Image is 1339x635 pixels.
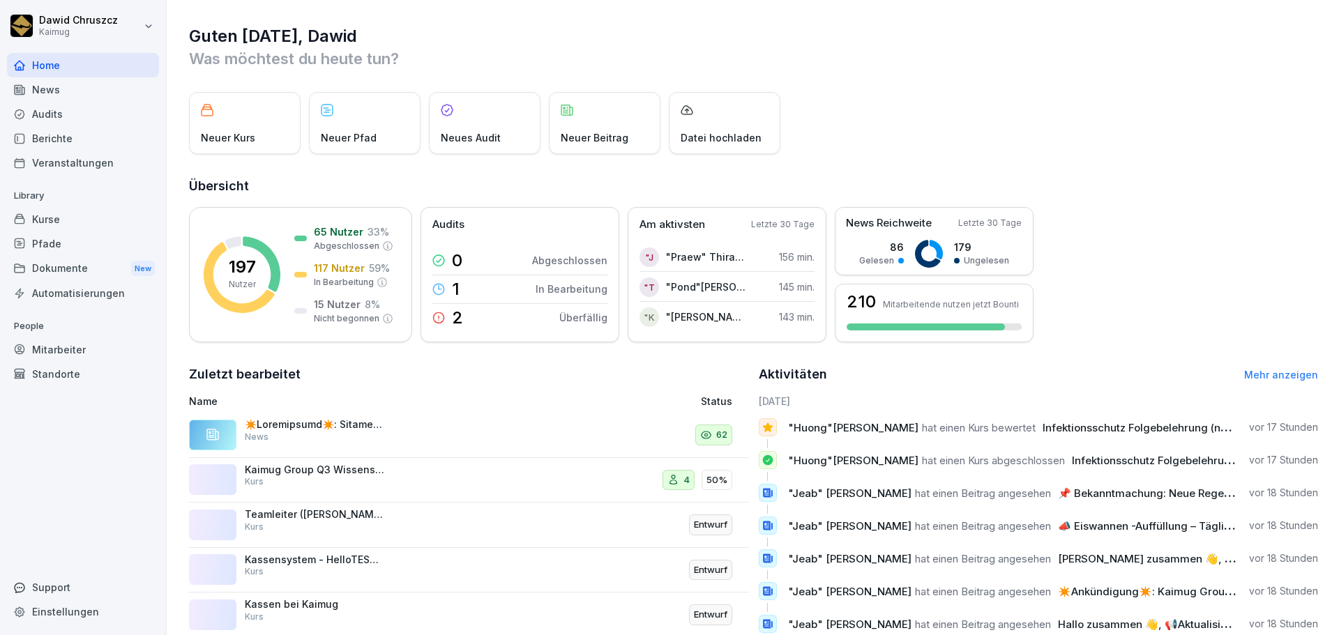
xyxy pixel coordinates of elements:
[1043,421,1290,434] span: Infektionsschutz Folgebelehrung (nach §43 IfSG)
[7,599,159,624] a: Einstellungen
[915,519,1051,533] span: hat einen Beitrag angesehen
[314,276,374,289] p: In Bearbeitung
[245,553,384,566] p: Kassensystem - HelloTESS ([PERSON_NAME])
[369,261,390,275] p: 59 %
[245,508,384,521] p: Teamleiter ([PERSON_NAME])
[788,585,911,598] span: "Jeab" [PERSON_NAME]
[189,176,1318,196] h2: Übersicht
[189,458,749,503] a: Kaimug Group Q3 Wissens-CheckKurs450%
[245,565,264,578] p: Kurs
[536,282,607,296] p: In Bearbeitung
[788,421,918,434] span: "Huong"[PERSON_NAME]
[759,365,827,384] h2: Aktivitäten
[245,464,384,476] p: Kaimug Group Q3 Wissens-Check
[245,598,384,611] p: Kassen bei Kaimug
[964,254,1009,267] p: Ungelesen
[706,473,727,487] p: 50%
[189,365,749,384] h2: Zuletzt bearbeitet
[666,280,746,294] p: "Pond"[PERSON_NAME]
[189,413,749,458] a: ✴️Loremipsumd✴️: Sitame Conse Adipiscin Elitseddo Eiusm - Temp Incid Utlabo etd magnaal enima Min...
[131,261,155,277] div: New
[846,215,932,231] p: News Reichweite
[189,548,749,593] a: Kassensystem - HelloTESS ([PERSON_NAME])KursEntwurf
[7,256,159,282] a: DokumenteNew
[314,261,365,275] p: 117 Nutzer
[7,207,159,231] a: Kurse
[189,47,1318,70] p: Was möchtest du heute tun?
[245,475,264,488] p: Kurs
[716,428,727,442] p: 62
[701,394,732,408] p: Status
[39,27,118,37] p: Kaimug
[640,217,705,233] p: Am aktivsten
[640,247,659,267] div: "J
[779,250,815,264] p: 156 min.
[1072,454,1319,467] span: Infektionsschutz Folgebelehrung (nach §43 IfSG)
[788,552,911,565] span: "Jeab" [PERSON_NAME]
[432,217,464,233] p: Audits
[694,608,727,622] p: Entwurf
[189,394,540,408] p: Name
[7,362,159,386] div: Standorte
[189,25,1318,47] h1: Guten [DATE], Dawid
[640,307,659,327] div: "K
[681,130,762,145] p: Datei hochladen
[559,310,607,325] p: Überfällig
[7,102,159,126] a: Audits
[915,552,1051,565] span: hat einen Beitrag angesehen
[915,585,1051,598] span: hat einen Beitrag angesehen
[922,421,1036,434] span: hat einen Kurs bewertet
[683,473,690,487] p: 4
[245,521,264,533] p: Kurs
[915,618,1051,631] span: hat einen Beitrag angesehen
[640,277,659,297] div: "T
[368,224,389,239] p: 33 %
[245,611,264,623] p: Kurs
[441,130,501,145] p: Neues Audit
[245,431,268,443] p: News
[7,281,159,305] a: Automatisierungen
[779,280,815,294] p: 145 min.
[751,218,815,231] p: Letzte 30 Tage
[847,293,876,310] h3: 210
[245,418,384,431] p: ✴️Loremipsumd✴️: Sitame Conse Adipiscin Elitseddo Eiusm - Temp Incid Utlabo etd magnaal enima Min...
[7,337,159,362] a: Mitarbeiter
[314,224,363,239] p: 65 Nutzer
[7,53,159,77] a: Home
[779,309,815,324] p: 143 min.
[452,252,462,269] p: 0
[788,454,918,467] span: "Huong"[PERSON_NAME]
[1249,519,1318,533] p: vor 18 Stunden
[694,518,727,532] p: Entwurf
[859,240,904,254] p: 86
[954,240,1009,254] p: 179
[1244,369,1318,381] a: Mehr anzeigen
[1249,617,1318,631] p: vor 18 Stunden
[859,254,894,267] p: Gelesen
[452,309,463,326] p: 2
[958,217,1022,229] p: Letzte 30 Tage
[314,240,379,252] p: Abgeschlossen
[7,151,159,175] a: Veranstaltungen
[7,126,159,151] div: Berichte
[883,299,1019,309] p: Mitarbeitende nutzen jetzt Bounti
[7,231,159,256] a: Pfade
[1249,486,1318,500] p: vor 18 Stunden
[189,503,749,548] a: Teamleiter ([PERSON_NAME])KursEntwurf
[1249,584,1318,598] p: vor 18 Stunden
[7,256,159,282] div: Dokumente
[7,77,159,102] div: News
[7,315,159,337] p: People
[915,487,1051,500] span: hat einen Beitrag angesehen
[39,15,118,26] p: Dawid Chruszcz
[694,563,727,577] p: Entwurf
[314,297,361,312] p: 15 Nutzer
[1249,551,1318,565] p: vor 18 Stunden
[1249,453,1318,467] p: vor 17 Stunden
